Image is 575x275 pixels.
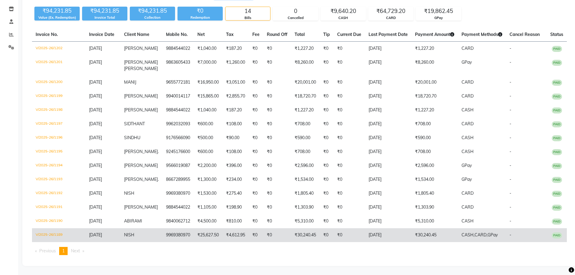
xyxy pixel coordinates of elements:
span: - [510,46,511,51]
span: CASH [462,149,474,154]
div: Collection [130,15,175,20]
span: Total [295,32,305,37]
td: [DATE] [365,103,411,117]
td: ₹0 [249,173,263,187]
span: CASH [462,107,474,113]
td: ₹5,310.00 [411,214,458,228]
td: ₹0 [320,200,334,214]
span: PAID [552,149,562,155]
span: [PERSON_NAME] [124,204,158,210]
td: ₹2,200.00 [194,159,222,173]
td: 9884544022 [162,42,194,56]
span: [PERSON_NAME] [PERSON_NAME] [124,59,158,71]
td: ₹0 [334,56,365,75]
td: ₹0 [263,56,291,75]
div: ₹94,231.85 [130,7,175,15]
div: Bills [225,15,270,21]
td: ₹708.00 [411,117,458,131]
td: 9245176600 [162,145,194,159]
span: [DATE] [89,93,102,99]
td: ₹0 [263,214,291,228]
td: ₹1,303.90 [411,200,458,214]
div: Cancelled [273,15,318,21]
span: [PERSON_NAME] [124,46,158,51]
td: ₹0 [334,75,365,89]
span: Status [550,32,563,37]
td: ₹0 [334,145,365,159]
span: CARD [462,46,474,51]
td: ₹0 [320,89,334,103]
span: GPay [462,177,472,182]
td: ₹1,805.40 [291,187,320,200]
td: ₹0 [263,187,291,200]
td: ₹1,040.00 [194,42,222,56]
div: ₹0 [177,7,223,15]
td: ₹1,227.20 [291,42,320,56]
div: GPay [416,15,461,21]
td: ₹108.00 [222,145,249,159]
span: Mobile No. [166,32,188,37]
span: Round Off [267,32,287,37]
td: ₹0 [334,187,365,200]
td: ₹0 [320,228,334,242]
span: NISH [124,190,134,196]
span: - [510,163,511,168]
td: ₹590.00 [411,131,458,145]
td: ₹590.00 [291,131,320,145]
td: 9863605433 [162,56,194,75]
td: ₹0 [263,75,291,89]
td: ₹0 [249,89,263,103]
td: ₹108.00 [222,117,249,131]
span: Net [197,32,205,37]
div: Redemption [177,15,223,20]
td: [DATE] [365,75,411,89]
td: ₹30,240.45 [411,228,458,242]
td: V/2025-26/1199 [32,89,85,103]
div: CARD [369,15,413,21]
td: ₹2,596.00 [411,159,458,173]
span: . [158,149,159,154]
div: ₹94,231.85 [82,7,127,15]
td: ₹0 [249,200,263,214]
td: ₹396.00 [222,159,249,173]
td: V/2025-26/1194 [32,159,85,173]
td: V/2025-26/1193 [32,173,85,187]
td: V/2025-26/1190 [32,214,85,228]
td: 9176566090 [162,131,194,145]
td: ₹0 [263,145,291,159]
span: [PERSON_NAME] [124,177,158,182]
span: - [510,79,511,85]
span: PAID [552,232,562,238]
td: ₹1,303.90 [291,200,320,214]
td: ₹3,051.00 [222,75,249,89]
span: [PERSON_NAME] [124,93,158,99]
td: ₹0 [320,187,334,200]
td: ₹20,001.00 [411,75,458,89]
span: CARD [462,93,474,99]
td: ₹0 [334,214,365,228]
td: ₹0 [249,187,263,200]
td: V/2025-26/1191 [32,200,85,214]
td: ₹600.00 [194,117,222,131]
td: ₹234.00 [222,173,249,187]
span: CASH, [462,232,474,238]
div: ₹64,729.20 [369,7,413,15]
td: ₹0 [249,56,263,75]
td: ₹8,260.00 [291,56,320,75]
span: Client Name [124,32,149,37]
span: Invoice No. [36,32,58,37]
span: [DATE] [89,46,102,51]
span: CARD, [474,232,487,238]
td: ₹0 [249,214,263,228]
nav: Pagination [32,247,567,255]
td: ₹15,865.00 [194,89,222,103]
td: ₹0 [263,159,291,173]
td: 9566019087 [162,159,194,173]
td: ₹0 [263,173,291,187]
span: [PERSON_NAME] [124,107,158,113]
td: ₹0 [334,117,365,131]
span: CASH [462,135,474,140]
td: ₹0 [263,200,291,214]
div: Value (Ex. Redemption) [34,15,80,20]
span: [PERSON_NAME] [124,149,158,154]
